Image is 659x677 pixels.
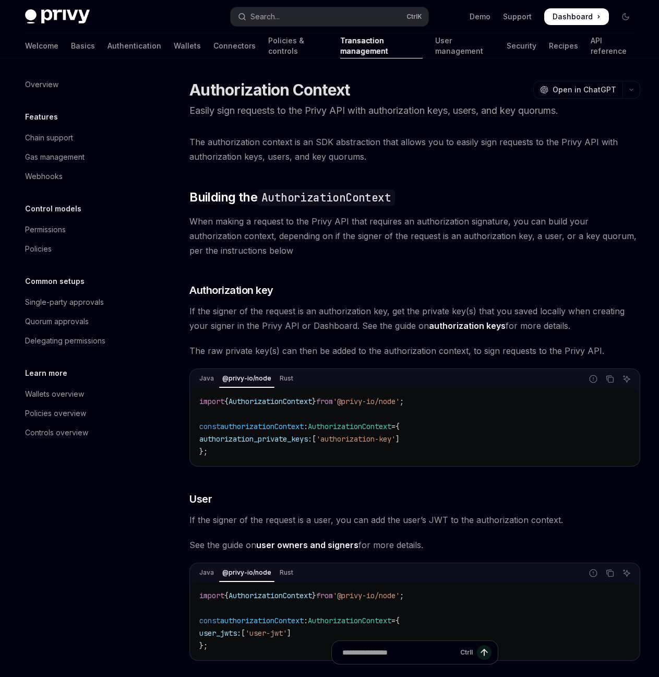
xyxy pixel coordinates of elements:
a: Wallets overview [17,385,150,403]
div: Delegating permissions [25,335,105,347]
a: Controls overview [17,423,150,442]
span: = [391,616,396,625]
h5: Common setups [25,275,85,288]
div: Chain support [25,132,73,144]
span: } [312,397,316,406]
div: Permissions [25,223,66,236]
span: user_jwts: [199,628,241,638]
span: AuthorizationContext [229,397,312,406]
span: { [224,591,229,600]
span: AuthorizationContext [308,616,391,625]
span: See the guide on for more details. [189,538,640,552]
a: Overview [17,75,150,94]
div: Java [196,566,217,579]
a: user owners and signers [256,540,358,551]
div: Search... [250,10,280,23]
a: Authentication [107,33,161,58]
button: Open in ChatGPT [533,81,622,99]
span: { [396,422,400,431]
span: ] [396,434,400,444]
input: Ask a question... [342,641,456,664]
span: If the signer of the request is a user, you can add the user’s JWT to the authorization context. [189,513,640,527]
a: Transaction management [340,33,423,58]
span: ; [400,397,404,406]
span: import [199,591,224,600]
span: '@privy-io/node' [333,397,400,406]
button: Toggle dark mode [617,8,634,25]
a: Permissions [17,220,150,239]
div: Rust [277,566,296,579]
a: Policies & controls [268,33,328,58]
span: [ [312,434,316,444]
span: authorizationContext [220,616,304,625]
div: Java [196,372,217,385]
span: const [199,616,220,625]
span: from [316,591,333,600]
span: : [304,616,308,625]
a: Chain support [17,128,150,147]
span: } [312,591,316,600]
button: Ask AI [620,372,633,386]
span: The authorization context is an SDK abstraction that allows you to easily sign requests to the Pr... [189,135,640,164]
span: authorizationContext [220,422,304,431]
span: Authorization key [189,283,273,298]
a: authorization keys [429,320,506,331]
span: from [316,397,333,406]
span: AuthorizationContext [229,591,312,600]
button: Send message [477,645,492,660]
span: [ [241,628,245,638]
button: Copy the contents from the code block [603,566,617,580]
a: Single-party approvals [17,293,150,312]
span: AuthorizationContext [308,422,391,431]
button: Ask AI [620,566,633,580]
button: Open search [231,7,428,26]
a: Basics [71,33,95,58]
div: @privy-io/node [219,566,274,579]
span: { [224,397,229,406]
div: Single-party approvals [25,296,104,308]
a: Support [503,11,532,22]
span: When making a request to the Privy API that requires an authorization signature, you can build yo... [189,214,640,258]
div: Quorum approvals [25,315,89,328]
a: Webhooks [17,167,150,186]
h5: Learn more [25,367,67,379]
a: API reference [591,33,634,58]
a: Delegating permissions [17,331,150,350]
div: Rust [277,372,296,385]
a: Policies overview [17,404,150,423]
span: The raw private key(s) can then be added to the authorization context, to sign requests to the Pr... [189,343,640,358]
span: }; [199,447,208,456]
div: Policies [25,243,52,255]
div: Controls overview [25,426,88,439]
span: { [396,616,400,625]
a: Welcome [25,33,58,58]
span: Ctrl K [406,13,422,21]
a: Dashboard [544,8,609,25]
div: Webhooks [25,170,63,183]
span: If the signer of the request is an authorization key, get the private key(s) that you saved local... [189,304,640,333]
a: Security [507,33,536,58]
h5: Features [25,111,58,123]
div: Overview [25,78,58,91]
div: Gas management [25,151,85,163]
code: AuthorizationContext [257,189,395,206]
a: Demo [470,11,490,22]
span: User [189,492,212,506]
a: Quorum approvals [17,312,150,331]
span: 'authorization-key' [316,434,396,444]
div: @privy-io/node [219,372,274,385]
a: User management [435,33,494,58]
h5: Control models [25,203,81,215]
a: Gas management [17,148,150,167]
span: import [199,397,224,406]
span: = [391,422,396,431]
div: Wallets overview [25,388,84,400]
p: Easily sign requests to the Privy API with authorization keys, users, and key quorums. [189,103,640,118]
span: const [199,422,220,431]
img: dark logo [25,9,90,24]
span: ; [400,591,404,600]
span: Open in ChatGPT [553,85,616,95]
h1: Authorization Context [189,80,350,99]
span: ] [287,628,291,638]
a: Policies [17,240,150,258]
